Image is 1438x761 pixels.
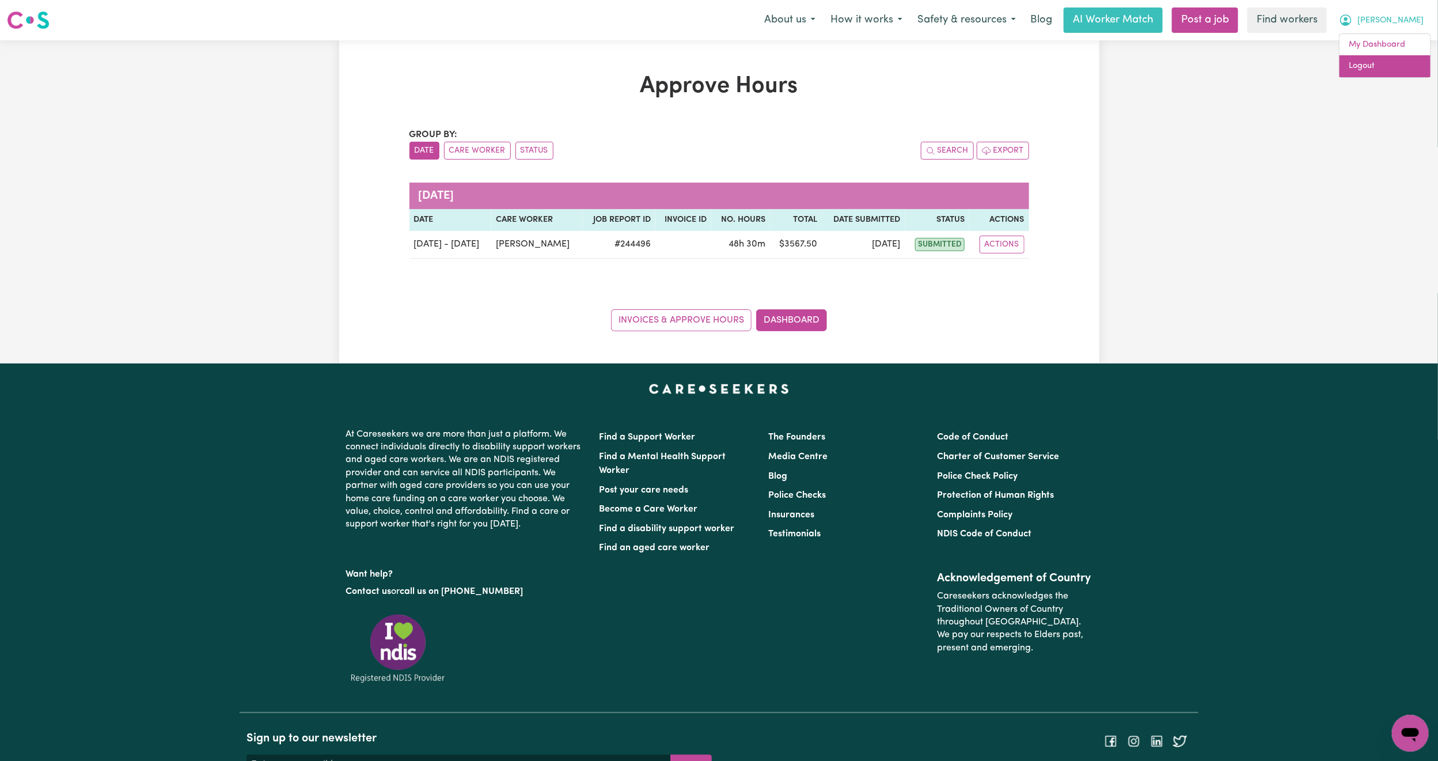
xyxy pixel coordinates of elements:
caption: [DATE] [409,183,1029,209]
td: [DATE] - [DATE] [409,231,491,259]
button: sort invoices by care worker [444,142,511,160]
img: Registered NDIS provider [346,612,450,684]
a: Find workers [1247,7,1327,33]
a: Blog [768,472,787,481]
h2: Acknowledgement of Country [937,571,1092,585]
h1: Approve Hours [409,73,1029,100]
a: Become a Care Worker [600,505,698,514]
a: Follow Careseekers on Facebook [1104,736,1118,745]
a: Media Centre [768,452,828,461]
h2: Sign up to our newsletter [246,732,712,745]
a: Invoices & Approve Hours [611,309,752,331]
a: Follow Careseekers on LinkedIn [1150,736,1164,745]
div: My Account [1339,33,1431,78]
button: Safety & resources [910,8,1023,32]
span: submitted [915,238,965,251]
a: The Founders [768,433,825,442]
td: [PERSON_NAME] [491,231,582,259]
span: [PERSON_NAME] [1357,14,1424,27]
a: Find a Mental Health Support Worker [600,452,726,475]
th: No. Hours [711,209,770,231]
a: Code of Conduct [937,433,1008,442]
a: Careseekers logo [7,7,50,33]
a: Post a job [1172,7,1238,33]
a: Find an aged care worker [600,543,710,552]
button: About us [757,8,823,32]
p: Careseekers acknowledges the Traditional Owners of Country throughout [GEOGRAPHIC_DATA]. We pay o... [937,585,1092,659]
a: Dashboard [756,309,827,331]
a: Follow Careseekers on Twitter [1173,736,1187,745]
button: Export [977,142,1029,160]
a: call us on [PHONE_NUMBER] [400,587,523,596]
a: AI Worker Match [1064,7,1163,33]
button: sort invoices by paid status [515,142,553,160]
th: Date [409,209,491,231]
a: Follow Careseekers on Instagram [1127,736,1141,745]
a: Blog [1023,7,1059,33]
th: Care worker [491,209,582,231]
a: Find a Support Worker [600,433,696,442]
td: $ 3567.50 [770,231,822,259]
a: Complaints Policy [937,510,1012,520]
th: Actions [969,209,1029,231]
button: Search [921,142,974,160]
th: Total [770,209,822,231]
a: Contact us [346,587,392,596]
a: Police Check Policy [937,472,1018,481]
p: Want help? [346,563,586,581]
span: 48 hours 30 minutes [729,240,765,249]
th: Date Submitted [822,209,905,231]
th: Job Report ID [582,209,655,231]
a: Insurances [768,510,814,520]
iframe: Button to launch messaging window, conversation in progress [1392,715,1429,752]
p: At Careseekers we are more than just a platform. We connect individuals directly to disability su... [346,423,586,536]
th: Status [905,209,970,231]
a: Police Checks [768,491,826,500]
p: or [346,581,586,603]
a: NDIS Code of Conduct [937,529,1031,539]
a: Post your care needs [600,486,689,495]
a: Logout [1340,55,1431,77]
a: Testimonials [768,529,821,539]
a: My Dashboard [1340,34,1431,56]
button: My Account [1331,8,1431,32]
a: Find a disability support worker [600,524,735,533]
button: How it works [823,8,910,32]
img: Careseekers logo [7,10,50,31]
button: sort invoices by date [409,142,439,160]
button: Actions [980,236,1025,253]
td: [DATE] [822,231,905,259]
span: Group by: [409,130,458,139]
a: Charter of Customer Service [937,452,1059,461]
td: # 244496 [582,231,655,259]
a: Careseekers home page [649,384,789,393]
a: Protection of Human Rights [937,491,1054,500]
th: Invoice ID [655,209,712,231]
